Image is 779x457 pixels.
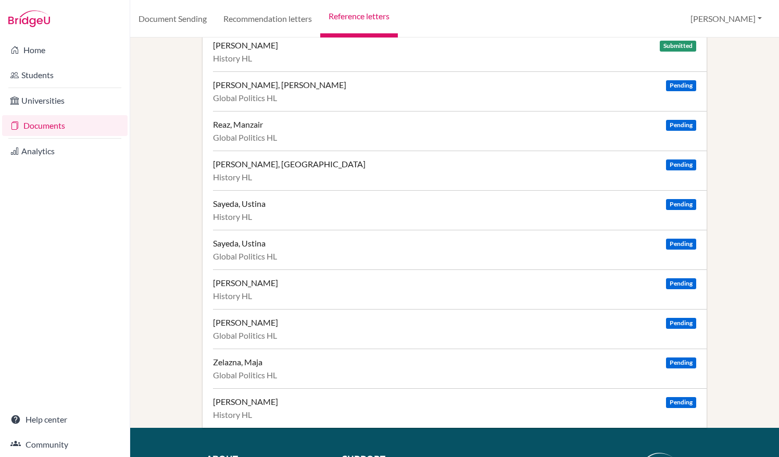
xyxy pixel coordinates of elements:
a: [PERSON_NAME] Pending History HL [213,269,707,309]
a: [PERSON_NAME] Pending Global Politics HL [213,309,707,349]
div: History HL [213,53,696,64]
span: Pending [666,239,696,250]
a: [PERSON_NAME] Submitted History HL [213,32,707,71]
a: Sayeda, Ustina Pending History HL [213,190,707,230]
a: Community [2,434,128,455]
div: History HL [213,410,696,420]
a: Home [2,40,128,60]
span: Pending [666,357,696,368]
a: Reaz, Manzair Pending Global Politics HL [213,111,707,151]
a: Help center [2,409,128,430]
div: Global Politics HL [213,330,696,341]
a: Students [2,65,128,85]
div: [PERSON_NAME] [213,40,278,51]
div: [PERSON_NAME] [213,278,278,288]
img: Bridge-U [8,10,50,27]
a: Zelazna, Maja Pending Global Politics HL [213,349,707,388]
div: [PERSON_NAME] [213,317,278,328]
div: Global Politics HL [213,93,696,103]
a: [PERSON_NAME] Pending History HL [213,388,707,428]
div: Reaz, Manzair [213,119,263,130]
div: Global Politics HL [213,132,696,143]
a: Documents [2,115,128,136]
div: Global Politics HL [213,251,696,262]
div: History HL [213,172,696,182]
span: Pending [666,278,696,289]
div: [PERSON_NAME], [PERSON_NAME] [213,80,346,90]
button: [PERSON_NAME] [686,9,767,29]
span: Pending [666,159,696,170]
span: Pending [666,318,696,329]
div: [PERSON_NAME] [213,397,278,407]
span: Pending [666,397,696,408]
div: History HL [213,291,696,301]
div: Sayeda, Ustina [213,238,266,249]
div: [PERSON_NAME], [GEOGRAPHIC_DATA] [213,159,366,169]
a: Analytics [2,141,128,162]
div: Global Politics HL [213,370,696,380]
div: History HL [213,212,696,222]
span: Submitted [660,41,696,52]
a: Sayeda, Ustina Pending Global Politics HL [213,230,707,269]
a: Universities [2,90,128,111]
span: Pending [666,120,696,131]
a: [PERSON_NAME], [PERSON_NAME] Pending Global Politics HL [213,71,707,111]
a: [PERSON_NAME], [GEOGRAPHIC_DATA] Pending History HL [213,151,707,190]
span: Pending [666,80,696,91]
span: Pending [666,199,696,210]
div: Zelazna, Maja [213,357,262,367]
div: Sayeda, Ustina [213,199,266,209]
